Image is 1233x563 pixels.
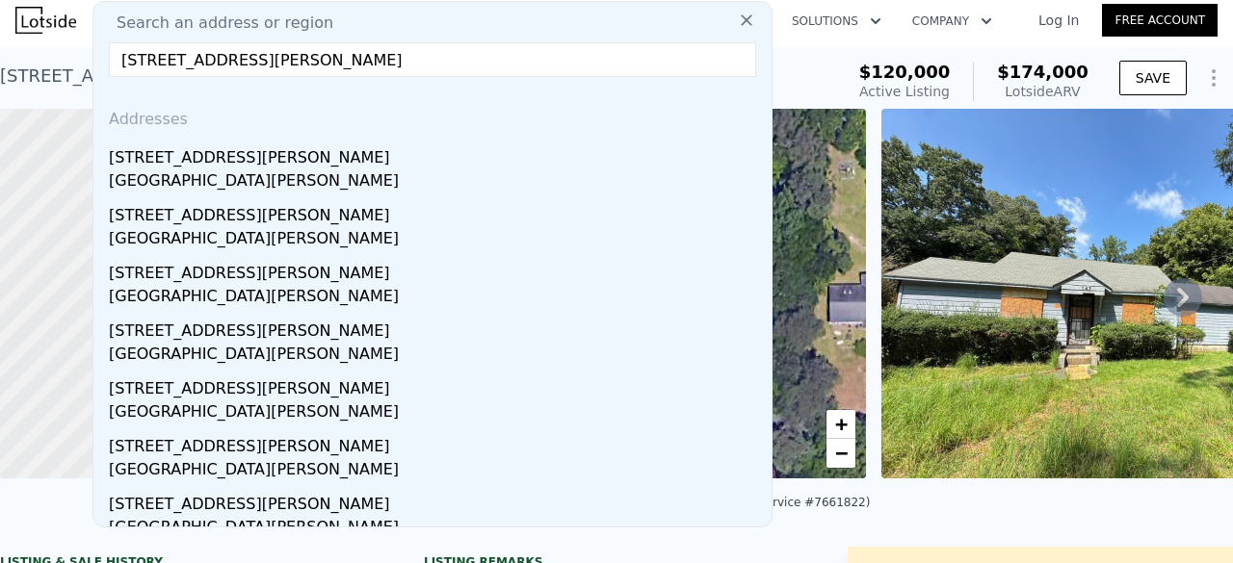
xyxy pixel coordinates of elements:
div: [GEOGRAPHIC_DATA][PERSON_NAME] [109,227,764,254]
input: Enter an address, city, region, neighborhood or zip code [109,42,756,77]
div: [GEOGRAPHIC_DATA][PERSON_NAME] [109,169,764,196]
a: Log In [1015,11,1102,30]
span: Active Listing [859,84,950,99]
span: $120,000 [859,62,951,82]
a: Zoom out [826,439,855,468]
div: [GEOGRAPHIC_DATA][PERSON_NAME] [109,516,764,543]
span: Search an address or region [101,12,333,35]
div: [GEOGRAPHIC_DATA][PERSON_NAME] [109,343,764,370]
div: Lotside ARV [997,82,1089,101]
div: [GEOGRAPHIC_DATA][PERSON_NAME] [109,458,764,485]
span: − [835,441,848,465]
button: Company [897,4,1008,38]
div: [GEOGRAPHIC_DATA][PERSON_NAME] [109,285,764,312]
span: + [835,412,848,436]
a: Zoom in [826,410,855,439]
button: SAVE [1119,61,1187,95]
a: Free Account [1102,4,1218,37]
span: $174,000 [997,62,1089,82]
div: [STREET_ADDRESS][PERSON_NAME] [109,196,764,227]
div: [STREET_ADDRESS][PERSON_NAME] [109,427,764,458]
div: [STREET_ADDRESS][PERSON_NAME] [109,139,764,169]
button: Show Options [1194,59,1233,97]
div: [STREET_ADDRESS][PERSON_NAME] [109,254,764,285]
div: [STREET_ADDRESS][PERSON_NAME] [109,485,764,516]
div: [GEOGRAPHIC_DATA][PERSON_NAME] [109,400,764,427]
div: [STREET_ADDRESS][PERSON_NAME] [109,370,764,400]
div: [STREET_ADDRESS][PERSON_NAME] [109,312,764,343]
div: Addresses [101,92,764,139]
img: Lotside [15,7,76,34]
button: Solutions [776,4,897,38]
